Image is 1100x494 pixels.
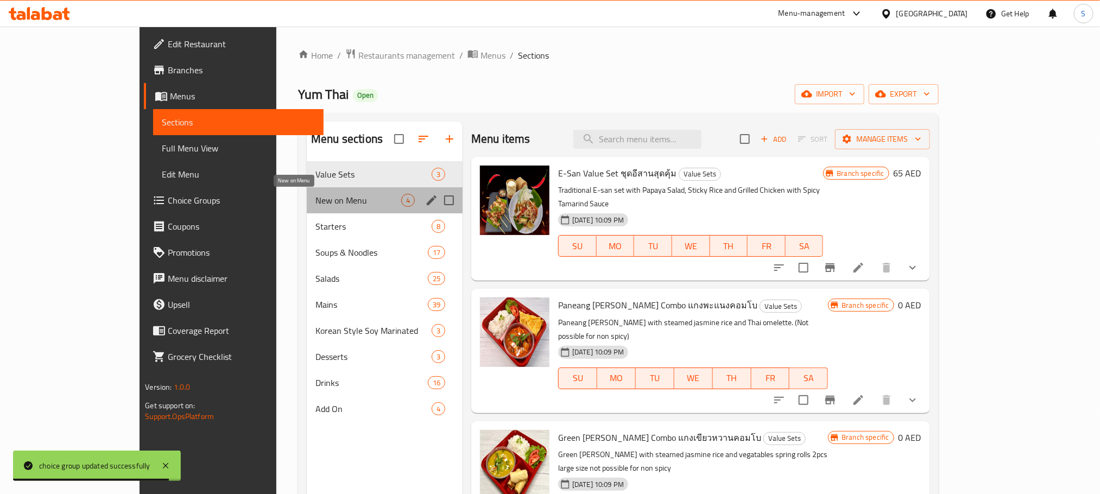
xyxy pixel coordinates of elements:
li: / [337,49,341,62]
span: Mains [315,298,428,311]
div: Salads [315,272,428,285]
span: [DATE] 10:09 PM [568,347,628,357]
span: Desserts [315,350,432,363]
a: Grocery Checklist [144,344,323,370]
a: Choice Groups [144,187,323,213]
span: Drinks [315,376,428,389]
a: Full Menu View [153,135,323,161]
a: Edit Menu [153,161,323,187]
span: SA [794,370,824,386]
span: Coverage Report [168,324,314,337]
a: Menus [144,83,323,109]
div: New on Menu4edit [307,187,463,213]
span: Sections [162,116,314,129]
span: Add [759,133,788,145]
img: Paneang Curry Combo แกงพะแนงคอมโบ [480,297,549,367]
button: SA [789,368,828,389]
button: SA [786,235,824,257]
button: Manage items [835,129,930,149]
a: Upsell [144,292,323,318]
span: Value Sets [679,168,720,180]
div: Korean Style Soy Marinated3 [307,318,463,344]
span: Version: [145,380,172,394]
span: Yum Thai [298,82,349,106]
span: Branch specific [832,168,888,179]
span: WE [679,370,709,386]
div: Starters [315,220,432,233]
input: search [573,130,701,149]
span: SA [790,238,819,254]
span: Branch specific [837,300,893,311]
span: Choice Groups [168,194,314,207]
span: TH [717,370,747,386]
button: SU [558,235,597,257]
p: Traditional E-san set with Papaya Salad, Sticky Rice and Grilled Chicken with Spicy Tamarind Sauce [558,183,823,211]
span: [DATE] 10:09 PM [568,479,628,490]
button: TH [710,235,748,257]
h2: Menu items [471,131,530,147]
div: Starters8 [307,213,463,239]
span: E-San Value Set ชุดอีสานสุดคุ้ม [558,165,677,181]
a: Edit menu item [852,261,865,274]
span: Soups & Noodles [315,246,428,259]
h6: 65 AED [894,166,921,181]
span: Korean Style Soy Marinated [315,324,432,337]
span: Select section [734,128,756,150]
span: FR [752,238,781,254]
div: Menu-management [779,7,845,20]
span: WE [677,238,706,254]
button: FR [748,235,786,257]
span: Sections [518,49,549,62]
span: Edit Menu [162,168,314,181]
div: items [432,402,445,415]
li: / [459,49,463,62]
button: WE [672,235,710,257]
span: New on Menu [315,194,401,207]
button: SU [558,368,597,389]
span: Edit Restaurant [168,37,314,50]
a: Branches [144,57,323,83]
div: items [428,298,445,311]
span: Menu disclaimer [168,272,314,285]
h2: Menu sections [311,131,383,147]
div: items [428,246,445,259]
span: export [877,87,930,101]
span: 3 [432,352,445,362]
span: S [1082,8,1086,20]
span: Add item [756,131,791,148]
div: Add On4 [307,396,463,422]
span: SU [563,370,593,386]
nav: Menu sections [307,157,463,426]
button: show more [900,387,926,413]
button: delete [874,255,900,281]
button: sort-choices [766,255,792,281]
div: items [432,324,445,337]
span: Open [353,91,378,100]
div: items [432,350,445,363]
div: Drinks16 [307,370,463,396]
a: Menu disclaimer [144,265,323,292]
div: items [428,376,445,389]
span: Value Sets [760,300,801,313]
span: MO [602,370,631,386]
nav: breadcrumb [298,48,939,62]
h6: 0 AED [899,430,921,445]
span: Get support on: [145,398,195,413]
span: Green [PERSON_NAME] Combo แกงเขียวหวานคอมโบ [558,429,761,446]
button: Branch-specific-item [817,255,843,281]
div: Value Sets [679,168,721,181]
span: Value Sets [315,168,432,181]
div: choice group updated successfully [39,460,150,472]
span: SU [563,238,592,254]
span: MO [601,238,630,254]
div: items [432,220,445,233]
span: Restaurants management [358,49,455,62]
a: Edit Restaurant [144,31,323,57]
span: 3 [432,169,445,180]
span: Upsell [168,298,314,311]
button: Add [756,131,791,148]
div: items [401,194,415,207]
